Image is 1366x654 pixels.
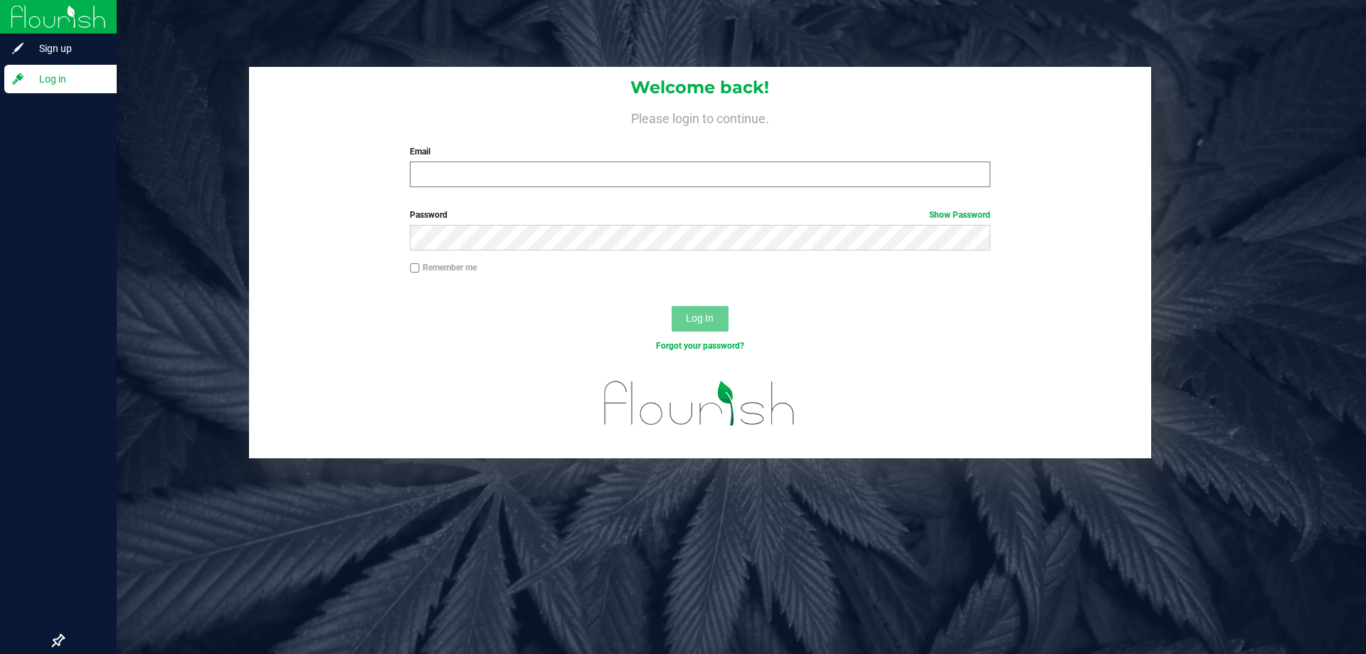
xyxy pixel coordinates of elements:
a: Show Password [929,210,990,220]
input: Remember me [410,263,420,273]
a: Forgot your password? [656,341,744,351]
span: Log In [686,312,714,324]
h4: Please login to continue. [249,108,1151,125]
inline-svg: Sign up [11,41,25,56]
label: Email [410,145,990,158]
span: Log in [25,70,110,88]
span: Sign up [25,40,110,57]
label: Remember me [410,261,477,274]
span: Password [410,210,448,220]
button: Log In [672,306,729,332]
img: flourish_logo.svg [587,367,812,440]
inline-svg: Log in [11,72,25,86]
h1: Welcome back! [249,78,1151,97]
